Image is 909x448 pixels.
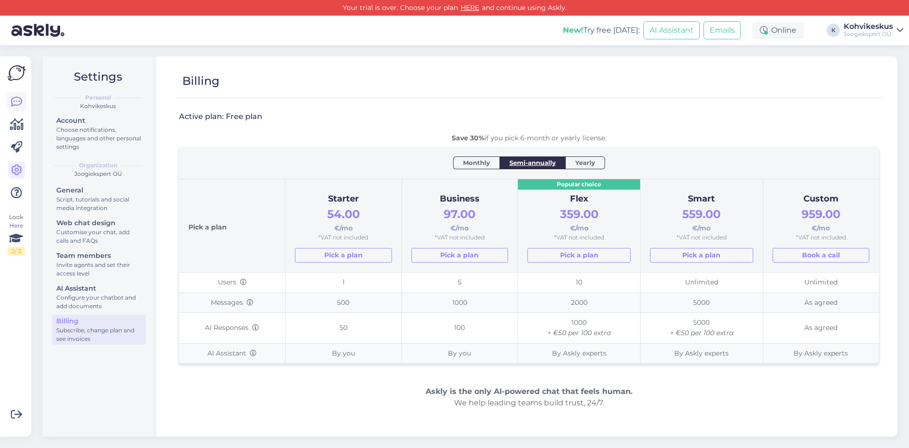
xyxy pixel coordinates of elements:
div: Invite agents and set their access level [56,261,142,278]
td: Users [179,272,285,293]
td: By you [401,343,517,363]
td: AI Responses [179,313,285,343]
span: 97.00 [444,207,475,221]
td: Unlimited [763,272,879,293]
a: Pick a plan [295,248,392,263]
span: Yearly [575,158,595,167]
a: AccountChoose notifications, languages and other personal settings [52,114,146,153]
span: Semi-annually [509,158,556,167]
span: 359.00 [560,207,598,221]
span: 959.00 [802,207,840,221]
td: 1 [285,272,401,293]
b: Save 30% [452,134,484,142]
div: €/mo [650,205,753,233]
div: Customise your chat, add calls and FAQs [56,228,142,245]
img: Askly Logo [8,64,26,82]
div: Kohvikeskus [50,102,146,110]
div: Joogiekspert OÜ [844,30,893,38]
div: Online [752,22,804,39]
h3: Active plan: Free plan [179,111,262,122]
div: Configure your chatbot and add documents [56,293,142,311]
div: Web chat design [56,218,142,228]
div: Joogiekspert OÜ [50,170,146,178]
a: AI AssistantConfigure your chatbot and add documents [52,282,146,312]
td: By Askly experts [518,343,641,363]
div: *VAT not included [411,233,508,242]
div: Business [411,192,508,206]
div: Custom [773,192,869,206]
a: Team membersInvite agents and set their access level [52,249,146,279]
td: Unlimited [640,272,763,293]
div: Popular choice [518,179,640,190]
div: if you pick 6-month or yearly license. [179,133,879,143]
a: Web chat designCustomise your chat, add calls and FAQs [52,217,146,247]
a: GeneralScript, tutorials and social media integration [52,184,146,214]
button: Book a call [773,248,869,263]
b: Askly is the only AI-powered chat that feels human. [426,387,633,396]
div: 2 / 3 [8,247,25,256]
td: 500 [285,293,401,313]
div: Team members [56,251,142,261]
i: + €50 per 100 extra [670,329,733,337]
div: AI Assistant [56,283,142,293]
div: Choose notifications, languages and other personal settings [56,126,142,151]
td: 2000 [518,293,641,313]
td: By Askly experts [763,343,879,363]
div: *VAT not included [650,233,753,242]
div: Billing [56,316,142,326]
td: 10 [518,272,641,293]
div: Subscribe, change plan and see invoices [56,326,142,343]
div: *VAT not included [773,233,869,242]
b: Organization [79,161,117,170]
div: K [827,24,840,37]
div: Pick a plan [188,189,276,263]
div: Account [56,116,142,126]
b: Personal [85,93,111,102]
div: *VAT not included [527,233,631,242]
td: Messages [179,293,285,313]
div: Flex [527,192,631,206]
div: Kohvikeskus [844,23,893,30]
td: 100 [401,313,517,343]
div: €/mo [411,205,508,233]
a: Pick a plan [650,248,753,263]
td: AI Assistant [179,343,285,363]
td: 5000 [640,313,763,343]
button: Emails [704,21,741,39]
i: + €50 per 100 extra [547,329,611,337]
div: Smart [650,192,753,206]
td: 50 [285,313,401,343]
div: Billing [182,72,220,90]
td: By you [285,343,401,363]
a: KohvikeskusJoogiekspert OÜ [844,23,903,38]
span: 54.00 [327,207,360,221]
button: AI Assistant [643,21,700,39]
div: €/mo [295,205,392,233]
td: 1000 [518,313,641,343]
h2: Settings [50,68,146,86]
div: Look Here [8,213,25,256]
a: BillingSubscribe, change plan and see invoices [52,315,146,345]
span: 559.00 [682,207,721,221]
td: 5000 [640,293,763,313]
span: Monthly [463,158,490,167]
td: 5 [401,272,517,293]
a: Pick a plan [411,248,508,263]
div: Starter [295,192,392,206]
div: €/mo [527,205,631,233]
div: We help leading teams build trust, 24/7. [179,386,879,409]
div: €/mo [773,205,869,233]
a: HERE [458,3,482,12]
td: As agreed [763,313,879,343]
div: *VAT not included [295,233,392,242]
div: Try free [DATE]: [563,25,640,36]
div: Script, tutorials and social media integration [56,195,142,212]
td: By Askly experts [640,343,763,363]
td: As agreed [763,293,879,313]
td: 1000 [401,293,517,313]
div: General [56,185,142,195]
a: Pick a plan [527,248,631,263]
b: New! [563,26,583,35]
